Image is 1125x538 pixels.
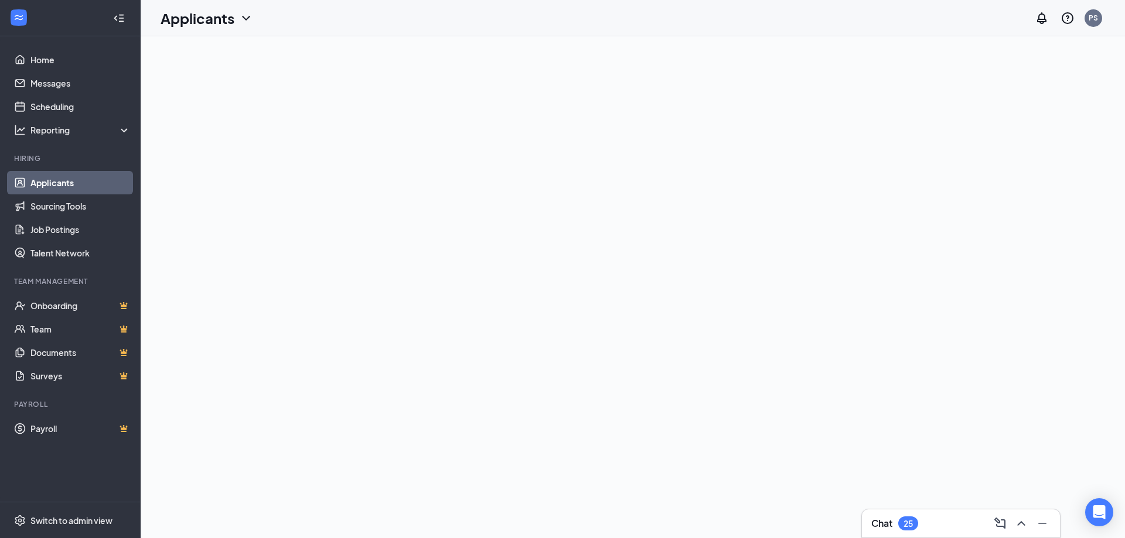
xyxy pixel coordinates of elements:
a: Talent Network [30,241,131,265]
a: Applicants [30,171,131,194]
button: Minimize [1032,514,1051,533]
svg: Analysis [14,124,26,136]
svg: Notifications [1035,11,1049,25]
div: Open Intercom Messenger [1085,498,1113,526]
a: Job Postings [30,218,131,241]
h1: Applicants [161,8,234,28]
svg: Settings [14,515,26,526]
svg: ComposeMessage [993,516,1007,530]
svg: WorkstreamLogo [13,12,25,23]
h3: Chat [871,517,892,530]
div: Reporting [30,124,131,136]
div: Team Management [14,276,128,286]
a: PayrollCrown [30,417,131,440]
a: Sourcing Tools [30,194,131,218]
div: Hiring [14,153,128,163]
button: ChevronUp [1011,514,1029,533]
a: DocumentsCrown [30,341,131,364]
div: PS [1089,13,1098,23]
svg: Minimize [1035,516,1049,530]
a: Home [30,48,131,71]
svg: ChevronDown [239,11,253,25]
svg: Collapse [113,12,125,24]
button: ComposeMessage [990,514,1008,533]
div: Payroll [14,399,128,409]
div: 25 [904,519,913,529]
a: Messages [30,71,131,95]
a: OnboardingCrown [30,294,131,317]
a: Scheduling [30,95,131,118]
div: Switch to admin view [30,515,112,526]
svg: ChevronUp [1014,516,1028,530]
svg: QuestionInfo [1061,11,1075,25]
a: SurveysCrown [30,364,131,388]
a: TeamCrown [30,317,131,341]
